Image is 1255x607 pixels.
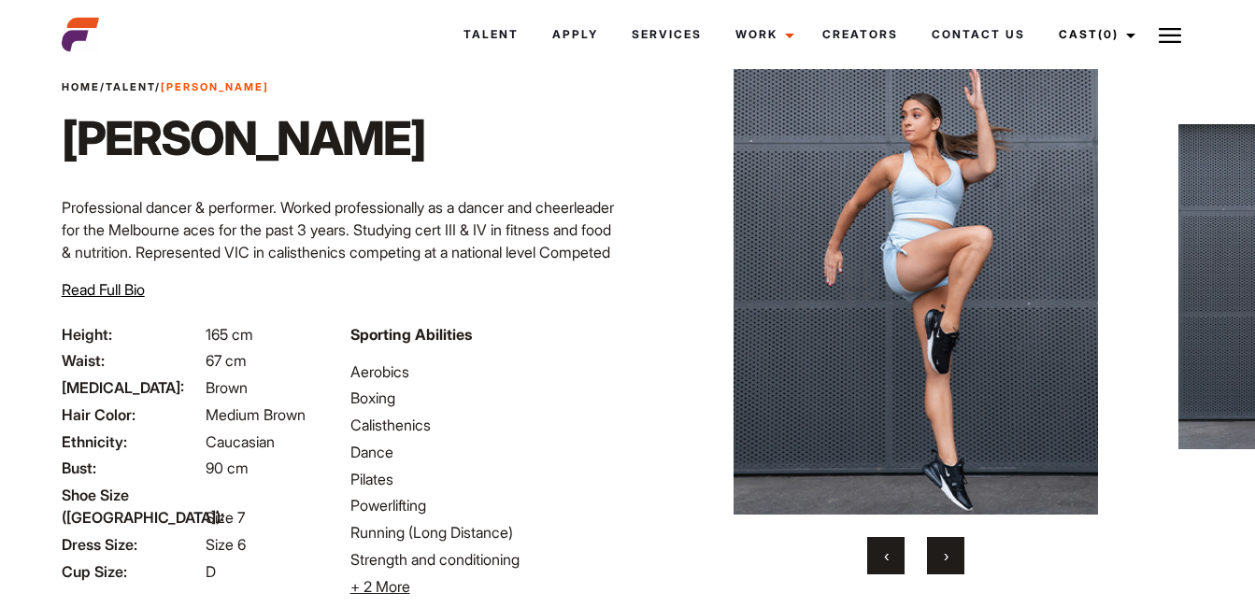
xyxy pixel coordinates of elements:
[350,325,472,344] strong: Sporting Abilities
[719,9,806,60] a: Work
[206,432,275,451] span: Caucasian
[1042,9,1147,60] a: Cast(0)
[350,521,617,543] li: Running (Long Distance)
[672,59,1160,515] img: Unqtiqtled 1
[206,459,249,477] span: 90 cm
[350,577,410,596] span: + 2 More
[106,80,155,93] a: Talent
[206,508,245,527] span: Size 7
[884,546,889,565] span: Previous
[1159,24,1181,47] img: Burger icon
[350,441,617,463] li: Dance
[1098,27,1119,41] span: (0)
[62,196,617,308] p: Professional dancer & performer. Worked professionally as a dancer and cheerleader for the Melbou...
[206,535,246,554] span: Size 6
[62,560,202,583] span: Cup Size:
[62,533,202,556] span: Dress Size:
[62,457,202,479] span: Bust:
[62,280,145,299] span: Read Full Bio
[806,9,915,60] a: Creators
[944,546,948,565] span: Next
[206,378,248,397] span: Brown
[62,403,202,426] span: Hair Color:
[206,325,253,344] span: 165 cm
[350,494,617,516] li: Powerlifting
[350,468,617,490] li: Pilates
[62,80,100,93] a: Home
[62,376,202,399] span: [MEDICAL_DATA]:
[206,405,306,424] span: Medium Brown
[350,548,617,571] li: Strength and conditioning
[62,323,202,346] span: Height:
[62,431,202,453] span: Ethnicity:
[206,351,247,370] span: 67 cm
[62,79,269,95] span: / /
[535,9,615,60] a: Apply
[350,360,617,383] li: Aerobics
[62,484,202,529] span: Shoe Size ([GEOGRAPHIC_DATA]):
[447,9,535,60] a: Talent
[350,414,617,436] li: Calisthenics
[915,9,1042,60] a: Contact Us
[62,349,202,372] span: Waist:
[206,562,216,581] span: D
[62,278,145,301] button: Read Full Bio
[615,9,719,60] a: Services
[62,110,425,166] h1: [PERSON_NAME]
[161,80,269,93] strong: [PERSON_NAME]
[350,387,617,409] li: Boxing
[62,16,99,53] img: cropped-aefm-brand-fav-22-square.png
